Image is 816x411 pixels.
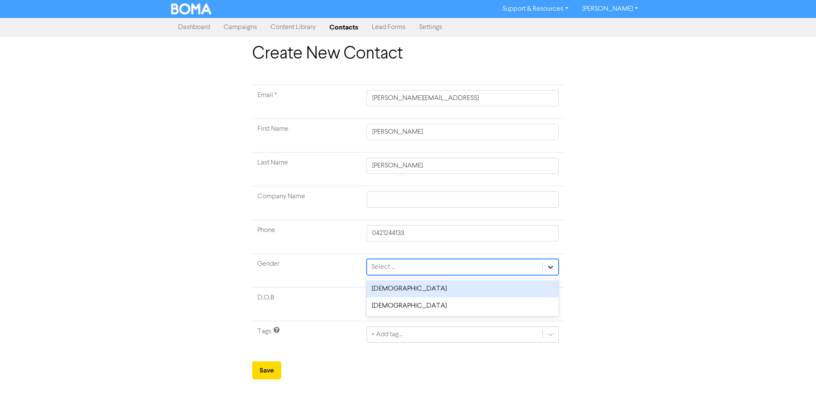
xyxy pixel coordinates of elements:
[217,19,264,36] a: Campaigns
[323,19,365,36] a: Contacts
[773,370,816,411] iframe: Chat Widget
[252,186,361,220] td: Company Name
[252,153,361,186] td: Last Name
[371,329,402,340] div: + Add tag...
[412,19,449,36] a: Settings
[252,361,281,379] button: Save
[367,297,559,314] div: [DEMOGRAPHIC_DATA]
[252,220,361,254] td: Phone
[252,119,361,153] td: First Name
[575,2,645,16] a: [PERSON_NAME]
[252,44,564,64] h1: Create New Contact
[171,3,211,15] img: BOMA Logo
[252,85,361,119] td: Required
[495,2,575,16] a: Support & Resources
[367,280,559,297] div: [DEMOGRAPHIC_DATA]
[252,288,361,321] td: D.O.B
[365,19,412,36] a: Lead Forms
[371,262,395,272] div: Select ...
[264,19,323,36] a: Content Library
[252,254,361,288] td: Gender
[252,321,361,355] td: Tags
[171,19,217,36] a: Dashboard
